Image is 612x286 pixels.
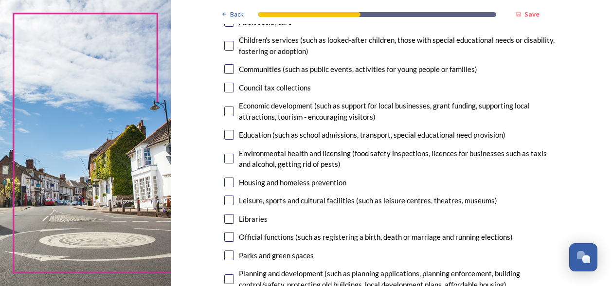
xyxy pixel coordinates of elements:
[239,35,559,56] div: Children's services (such as looked-after children, those with special educational needs or disab...
[239,82,311,93] div: Council tax collections
[239,129,505,141] div: Education (such as school admissions, transport, special educational need provision)
[239,232,513,243] div: Official functions (such as registering a birth, death or marriage and running elections)
[239,195,497,206] div: Leisure, sports and cultural facilities (such as leisure centres, theatres, museums)
[239,100,559,122] div: Economic development (such as support for local businesses, grant funding, supporting local attra...
[239,214,268,225] div: Libraries
[239,250,314,261] div: Parks and green spaces
[569,243,597,271] button: Open Chat
[524,10,540,18] strong: Save
[230,10,244,19] span: Back
[239,177,346,188] div: Housing and homeless prevention
[239,148,559,170] div: Environmental health and licensing (food safety inspections, licences for businesses such as taxi...
[239,64,477,75] div: Communities (such as public events, activities for young people or families)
